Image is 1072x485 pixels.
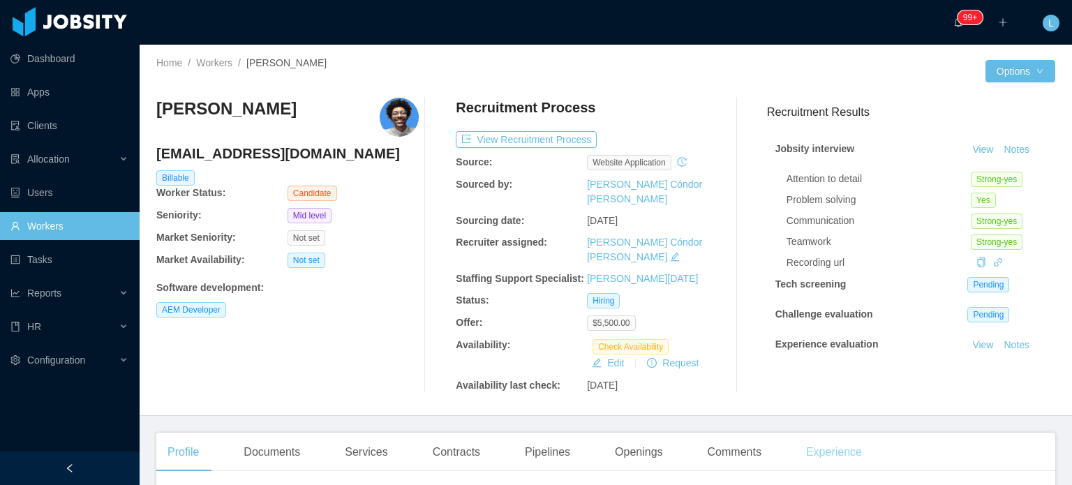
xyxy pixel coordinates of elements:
[156,282,264,293] b: Software development :
[27,355,85,366] span: Configuration
[587,155,671,170] span: website application
[456,237,547,248] b: Recruiter assigned:
[1048,15,1054,31] span: L
[787,214,971,228] div: Communication
[971,234,1022,250] span: Strong-yes
[587,315,635,331] span: $5,500.00
[156,170,195,186] span: Billable
[677,157,687,167] i: icon: history
[587,237,702,262] a: [PERSON_NAME] Cóndor [PERSON_NAME]
[641,355,704,371] button: icon: exclamation-circleRequest
[998,369,1035,386] button: Notes
[156,302,226,318] span: AEM Developer
[156,98,297,120] h3: [PERSON_NAME]
[188,57,191,68] span: /
[10,212,128,240] a: icon: userWorkers
[775,278,847,290] strong: Tech screening
[787,255,971,270] div: Recording url
[775,308,873,320] strong: Challenge evaluation
[953,17,963,27] i: icon: bell
[232,433,311,472] div: Documents
[967,144,998,155] a: View
[998,17,1008,27] i: icon: plus
[288,208,332,223] span: Mid level
[993,257,1003,268] a: icon: link
[288,186,337,201] span: Candidate
[456,294,489,306] b: Status:
[156,187,225,198] b: Worker Status:
[27,288,61,299] span: Reports
[456,131,597,148] button: icon: exportView Recruitment Process
[10,246,128,274] a: icon: profileTasks
[156,209,202,221] b: Seniority:
[670,252,680,262] i: icon: edit
[456,317,482,328] b: Offer:
[514,433,581,472] div: Pipelines
[456,380,560,391] b: Availability last check:
[971,193,996,208] span: Yes
[456,339,510,350] b: Availability:
[156,433,210,472] div: Profile
[10,288,20,298] i: icon: line-chart
[976,258,986,267] i: icon: copy
[156,232,236,243] b: Market Seniority:
[967,277,1009,292] span: Pending
[775,338,879,350] strong: Experience evaluation
[976,255,986,270] div: Copy
[998,337,1035,354] button: Notes
[767,103,1055,121] h3: Recruitment Results
[246,57,327,68] span: [PERSON_NAME]
[456,134,597,145] a: icon: exportView Recruitment Process
[967,339,998,350] a: View
[10,322,20,331] i: icon: book
[422,433,491,472] div: Contracts
[10,355,20,365] i: icon: setting
[985,60,1055,82] button: Optionsicon: down
[971,172,1022,187] span: Strong-yes
[993,258,1003,267] i: icon: link
[587,380,618,391] span: [DATE]
[604,433,674,472] div: Openings
[10,45,128,73] a: icon: pie-chartDashboard
[456,156,492,167] b: Source:
[10,154,20,164] i: icon: solution
[10,112,128,140] a: icon: auditClients
[27,321,41,332] span: HR
[697,433,773,472] div: Comments
[958,10,983,24] sup: 1914
[586,355,630,371] button: icon: editEdit
[787,234,971,249] div: Teamwork
[775,143,855,154] strong: Jobsity interview
[156,144,419,163] h4: [EMAIL_ADDRESS][DOMAIN_NAME]
[288,253,325,268] span: Not set
[456,98,595,117] h4: Recruitment Process
[196,57,232,68] a: Workers
[587,215,618,226] span: [DATE]
[787,193,971,207] div: Problem solving
[288,230,325,246] span: Not set
[156,57,182,68] a: Home
[587,179,702,204] a: [PERSON_NAME] Cóndor [PERSON_NAME]
[795,433,873,472] div: Experience
[456,215,524,226] b: Sourcing date:
[587,273,698,284] a: [PERSON_NAME][DATE]
[380,98,419,137] img: e4893cd3-016c-455a-8715-55ae35397a0d_687b1c8ec0cfe-400w.png
[238,57,241,68] span: /
[334,433,399,472] div: Services
[587,293,620,308] span: Hiring
[967,307,1009,322] span: Pending
[10,179,128,207] a: icon: robotUsers
[27,154,70,165] span: Allocation
[787,172,971,186] div: Attention to detail
[456,273,584,284] b: Staffing Support Specialist:
[971,214,1022,229] span: Strong-yes
[456,179,512,190] b: Sourced by:
[156,254,245,265] b: Market Availability:
[10,78,128,106] a: icon: appstoreApps
[998,142,1035,158] button: Notes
